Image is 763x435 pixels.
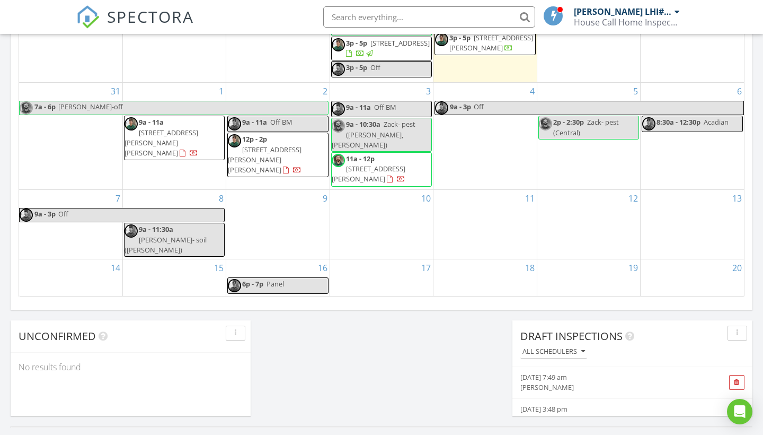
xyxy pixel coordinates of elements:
a: Go to September 9, 2025 [321,190,330,207]
a: 11a - 12p [STREET_ADDRESS][PERSON_NAME] [331,152,432,187]
a: [DATE] 7:49 am [PERSON_NAME] [520,372,707,393]
a: Go to September 13, 2025 [730,190,744,207]
a: 9a - 11a [STREET_ADDRESS][PERSON_NAME][PERSON_NAME] [125,117,198,158]
img: img_5569.jpg [332,38,345,51]
a: Go to September 6, 2025 [735,83,744,100]
td: Go to September 20, 2025 [641,259,744,296]
span: Acadian [704,117,729,127]
span: 3p - 5p [346,63,367,72]
div: [PERSON_NAME] [520,414,707,424]
td: Go to September 19, 2025 [537,259,640,296]
td: Go to September 1, 2025 [122,83,226,190]
span: 11a - 12p [346,154,375,163]
a: Go to September 5, 2025 [631,83,640,100]
td: Go to September 7, 2025 [19,190,122,259]
span: Unconfirmed [19,329,96,343]
a: 11a - 12p [STREET_ADDRESS][PERSON_NAME] [332,154,405,184]
img: img_5569.jpg [125,224,138,238]
img: img_5569.jpg [435,101,448,115]
span: [STREET_ADDRESS][PERSON_NAME][PERSON_NAME] [228,145,301,175]
span: [PERSON_NAME]- soil ([PERSON_NAME]) [125,235,207,255]
span: Draft Inspections [520,329,623,343]
span: Off BM [374,102,396,112]
td: Go to September 12, 2025 [537,190,640,259]
span: [STREET_ADDRESS][PERSON_NAME] [449,33,533,53]
span: 9a - 11a [139,117,164,127]
img: img_5569.jpg [332,63,345,76]
span: Zack- pest (Central) [553,117,619,137]
a: SPECTORA [76,14,194,37]
a: Go to August 31, 2025 [109,83,122,100]
a: Go to September 4, 2025 [528,83,537,100]
span: [STREET_ADDRESS][PERSON_NAME] [332,164,405,184]
div: Open Intercom Messenger [727,399,752,424]
a: Go to September 11, 2025 [523,190,537,207]
span: Panel [267,279,284,289]
span: 9a - 11a [242,117,267,127]
img: img_5569.jpg [228,117,241,130]
img: The Best Home Inspection Software - Spectora [76,5,100,29]
a: Go to September 18, 2025 [523,259,537,276]
td: Go to September 6, 2025 [641,83,744,190]
td: Go to September 17, 2025 [330,259,433,296]
span: 7a - 6p [34,101,56,115]
img: img_5568.jpg [332,154,345,167]
td: Go to September 5, 2025 [537,83,640,190]
div: No results found [11,353,251,381]
img: img_5568.jpg [20,101,33,115]
a: Go to September 10, 2025 [419,190,433,207]
span: SPECTORA [107,5,194,28]
td: Go to September 9, 2025 [226,190,330,259]
span: Off [58,209,68,219]
td: Go to September 18, 2025 [433,259,537,296]
a: 12p - 2p [STREET_ADDRESS][PERSON_NAME][PERSON_NAME] [228,134,301,175]
span: 9a - 10:30a [346,119,380,129]
span: Off [474,102,484,111]
td: Go to September 13, 2025 [641,190,744,259]
a: 3p - 5p [STREET_ADDRESS][PERSON_NAME] [449,33,533,53]
div: All schedulers [522,348,585,355]
span: 2p - 2:30p [553,117,584,127]
span: [STREET_ADDRESS] [370,38,430,48]
td: Go to September 8, 2025 [122,190,226,259]
a: 3p - 5p [STREET_ADDRESS][PERSON_NAME] [434,31,535,55]
a: Go to September 12, 2025 [626,190,640,207]
td: Go to September 2, 2025 [226,83,330,190]
img: img_5569.jpg [125,117,138,130]
a: 9a - 11a [STREET_ADDRESS][PERSON_NAME][PERSON_NAME] [124,116,225,160]
span: Off [370,63,380,72]
a: Go to September 20, 2025 [730,259,744,276]
td: Go to September 4, 2025 [433,83,537,190]
a: Go to September 14, 2025 [109,259,122,276]
img: img_5569.jpg [332,102,345,116]
div: House Call Home Inspection [574,17,680,28]
span: 12p - 2p [242,134,267,144]
img: img_5569.jpg [642,117,655,130]
a: Go to September 3, 2025 [424,83,433,100]
div: [PERSON_NAME] [520,382,707,393]
a: 3p - 5p [STREET_ADDRESS] [346,38,430,58]
span: Off BM [270,117,292,127]
a: Go to September 15, 2025 [212,259,226,276]
a: 12p - 2p [STREET_ADDRESS][PERSON_NAME][PERSON_NAME] [227,133,328,177]
td: Go to August 31, 2025 [19,83,122,190]
img: img_5569.jpg [228,134,241,147]
div: [PERSON_NAME] LHI#10852 [574,6,672,17]
a: Go to September 19, 2025 [626,259,640,276]
span: 3p - 5p [346,38,367,48]
span: 3p - 5p [449,33,471,42]
img: img_5568.jpg [539,117,552,130]
span: 9a - 3p [34,208,56,222]
a: Go to September 2, 2025 [321,83,330,100]
span: 6p - 7p [242,279,263,289]
div: [DATE] 7:49 am [520,372,707,382]
a: Go to September 7, 2025 [113,190,122,207]
a: Go to September 8, 2025 [217,190,226,207]
span: 9a - 3p [449,101,472,115]
input: Search everything... [323,6,535,28]
td: Go to September 11, 2025 [433,190,537,259]
a: [DATE] 3:48 pm [PERSON_NAME] [520,404,707,424]
a: 3p - 5p [STREET_ADDRESS] [331,37,432,60]
span: [STREET_ADDRESS][PERSON_NAME][PERSON_NAME] [125,128,198,158]
div: [DATE] 3:48 pm [520,404,707,414]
